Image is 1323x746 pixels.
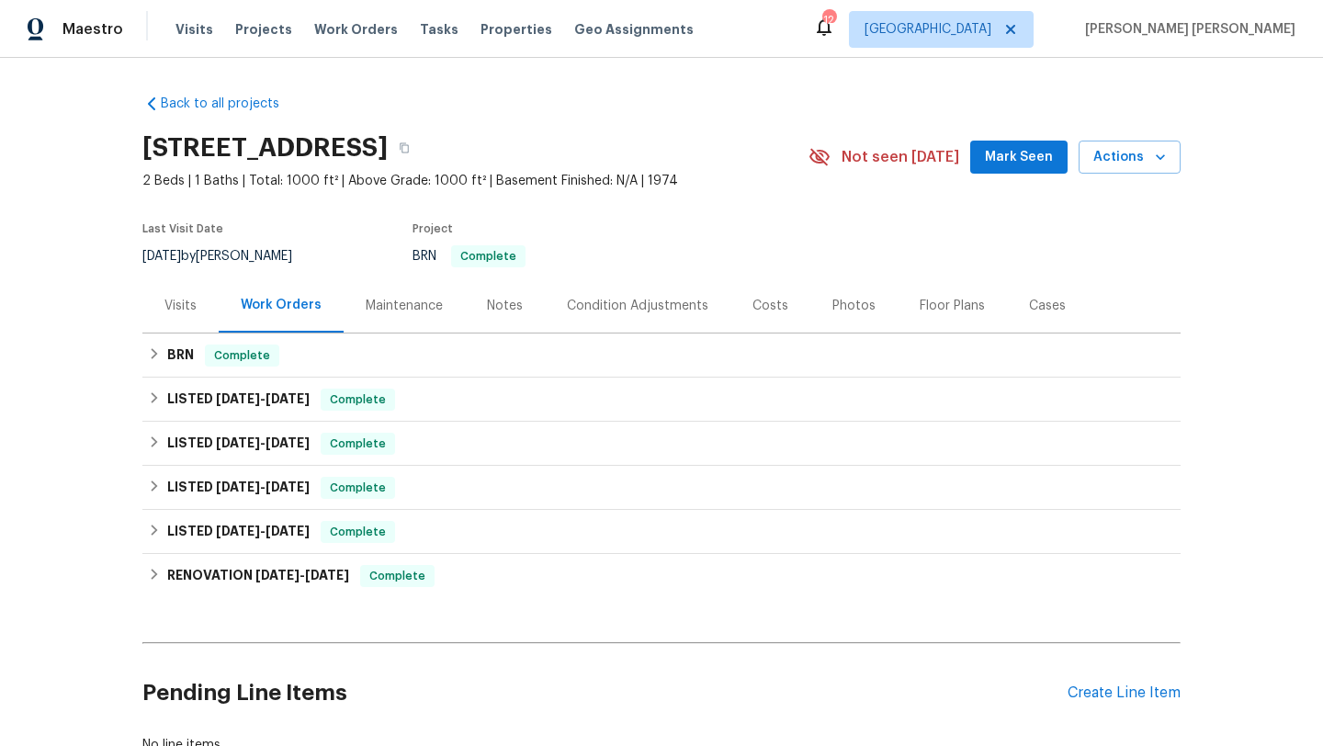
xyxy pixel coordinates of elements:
[322,479,393,497] span: Complete
[164,297,197,315] div: Visits
[865,20,991,39] span: [GEOGRAPHIC_DATA]
[970,141,1068,175] button: Mark Seen
[481,20,552,39] span: Properties
[142,650,1068,736] h2: Pending Line Items
[142,223,223,234] span: Last Visit Date
[985,146,1053,169] span: Mark Seen
[142,510,1181,554] div: LISTED [DATE]-[DATE]Complete
[142,95,319,113] a: Back to all projects
[255,569,300,582] span: [DATE]
[413,250,526,263] span: BRN
[216,392,310,405] span: -
[62,20,123,39] span: Maestro
[167,433,310,455] h6: LISTED
[567,297,708,315] div: Condition Adjustments
[216,392,260,405] span: [DATE]
[142,378,1181,422] div: LISTED [DATE]-[DATE]Complete
[142,172,808,190] span: 2 Beds | 1 Baths | Total: 1000 ft² | Above Grade: 1000 ft² | Basement Finished: N/A | 1974
[216,436,310,449] span: -
[1079,141,1181,175] button: Actions
[142,245,314,267] div: by [PERSON_NAME]
[235,20,292,39] span: Projects
[216,436,260,449] span: [DATE]
[822,11,835,29] div: 12
[322,523,393,541] span: Complete
[167,521,310,543] h6: LISTED
[266,525,310,537] span: [DATE]
[413,223,453,234] span: Project
[167,345,194,367] h6: BRN
[266,436,310,449] span: [DATE]
[142,422,1181,466] div: LISTED [DATE]-[DATE]Complete
[175,20,213,39] span: Visits
[207,346,277,365] span: Complete
[266,480,310,493] span: [DATE]
[832,297,876,315] div: Photos
[487,297,523,315] div: Notes
[142,554,1181,598] div: RENOVATION [DATE]-[DATE]Complete
[453,251,524,262] span: Complete
[920,297,985,315] div: Floor Plans
[216,525,260,537] span: [DATE]
[216,480,260,493] span: [DATE]
[266,392,310,405] span: [DATE]
[142,333,1181,378] div: BRN Complete
[322,390,393,409] span: Complete
[1093,146,1166,169] span: Actions
[167,477,310,499] h6: LISTED
[167,389,310,411] h6: LISTED
[322,435,393,453] span: Complete
[314,20,398,39] span: Work Orders
[362,567,433,585] span: Complete
[1078,20,1295,39] span: [PERSON_NAME] [PERSON_NAME]
[167,565,349,587] h6: RENOVATION
[574,20,694,39] span: Geo Assignments
[305,569,349,582] span: [DATE]
[255,569,349,582] span: -
[142,250,181,263] span: [DATE]
[420,23,458,36] span: Tasks
[366,297,443,315] div: Maintenance
[142,139,388,157] h2: [STREET_ADDRESS]
[388,131,421,164] button: Copy Address
[241,296,322,314] div: Work Orders
[1029,297,1066,315] div: Cases
[1068,684,1181,702] div: Create Line Item
[752,297,788,315] div: Costs
[216,525,310,537] span: -
[842,148,959,166] span: Not seen [DATE]
[142,466,1181,510] div: LISTED [DATE]-[DATE]Complete
[216,480,310,493] span: -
